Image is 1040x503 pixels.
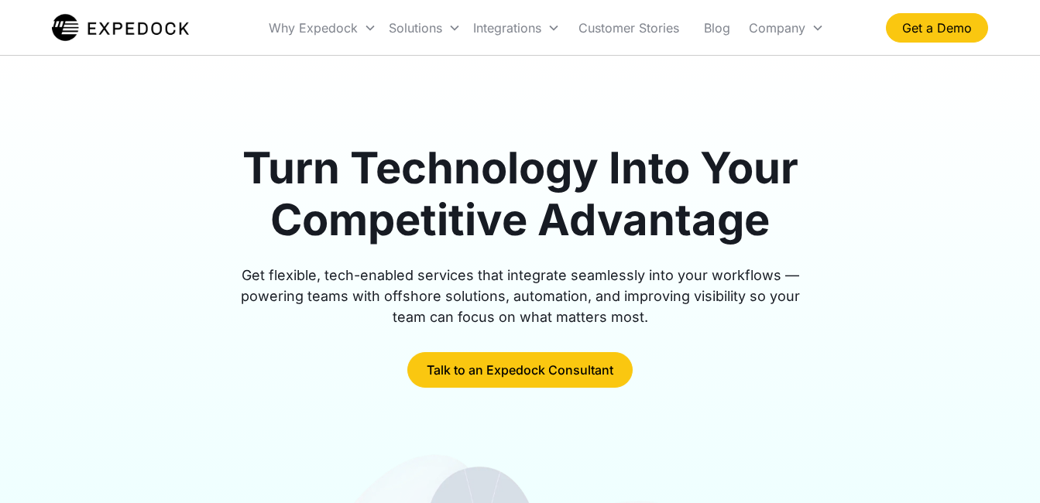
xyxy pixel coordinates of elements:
[407,352,633,388] a: Talk to an Expedock Consultant
[223,265,818,327] div: Get flexible, tech-enabled services that integrate seamlessly into your workflows — powering team...
[269,20,358,36] div: Why Expedock
[886,13,988,43] a: Get a Demo
[223,142,818,246] h1: Turn Technology Into Your Competitive Advantage
[389,20,442,36] div: Solutions
[473,20,541,36] div: Integrations
[749,20,805,36] div: Company
[566,2,692,54] a: Customer Stories
[692,2,743,54] a: Blog
[52,12,189,43] img: Expedock Logo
